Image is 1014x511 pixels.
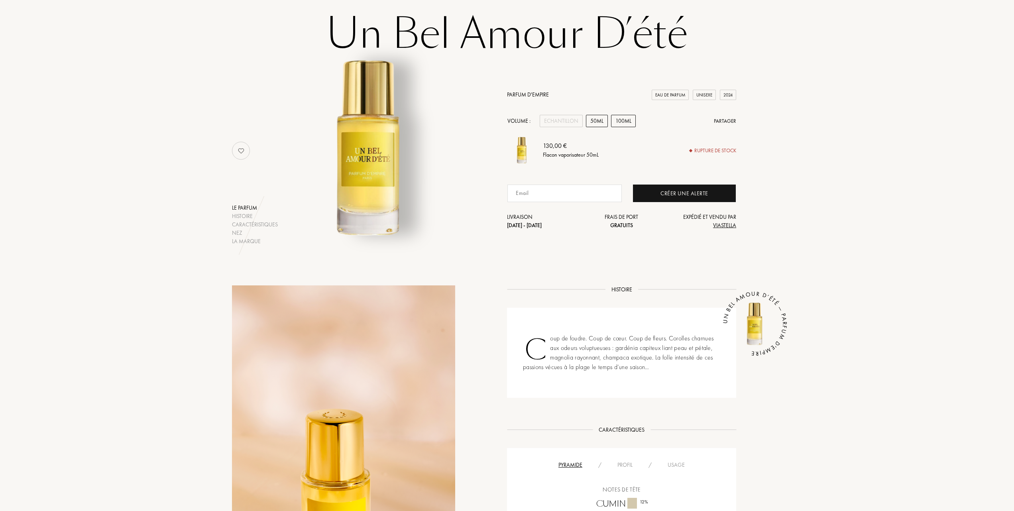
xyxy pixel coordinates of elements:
img: no_like_p.png [233,143,249,159]
div: 130,00 € [543,141,599,151]
div: Eau de Parfum [652,90,689,100]
div: 100mL [611,115,636,127]
div: / [641,461,660,469]
div: Pyramide [550,461,590,469]
input: Email [507,185,622,202]
div: Unisexe [693,90,716,100]
div: Profil [609,461,641,469]
img: Un Bel Amour D’été Parfum d'Empire [507,135,537,165]
div: Histoire [232,212,278,220]
div: Rupture de stock [690,147,736,155]
span: VIASTELLA [713,222,736,229]
div: Expédié et vendu par [660,213,736,230]
img: Un Bel Amour D’été [731,300,779,348]
div: 2024 [720,90,736,100]
div: Volume : [507,115,535,127]
img: Un Bel Amour D’été Parfum d'Empire [271,48,468,246]
div: Flacon vaporisateur 50mL [543,151,599,159]
div: Coup de foudre. Coup de cœur. Coup de fleurs. Corolles charnues aux odeurs voluptueuses : gardéni... [507,308,736,398]
div: Cumin [590,498,653,510]
span: [DATE] - [DATE] [507,222,542,229]
div: Caractéristiques [232,220,278,229]
div: Créer une alerte [633,185,736,202]
div: Livraison [507,213,584,230]
div: Notes de tête [513,485,730,494]
div: La marque [232,237,278,246]
div: Frais de port [584,213,660,230]
div: Usage [660,461,693,469]
div: Partager [714,117,736,125]
div: 12 % [640,498,648,505]
div: 50mL [586,115,608,127]
div: / [590,461,609,469]
a: Parfum d'Empire [507,91,549,98]
h1: Un Bel Amour D’été [308,12,706,56]
div: Le parfum [232,204,278,212]
div: Nez [232,229,278,237]
div: Echantillon [540,115,583,127]
span: Gratuits [610,222,633,229]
